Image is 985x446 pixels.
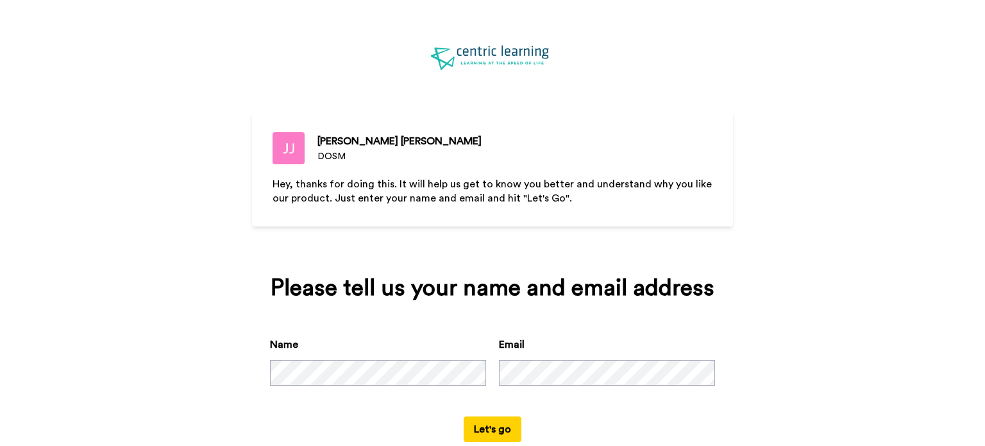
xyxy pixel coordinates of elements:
div: DOSM [317,150,482,163]
img: DOSM [273,132,305,164]
button: Let's go [464,416,521,442]
span: Hey, thanks for doing this. It will help us get to know you better and understand why you like ou... [273,179,714,204]
label: Name [270,337,298,352]
img: https://cdn.bonjoro.com/media/5ef312d6-f3ca-439a-92a0-8b9d0d32de94/27ca63f2-be3b-452c-a603-83f2e8... [422,41,563,71]
div: [PERSON_NAME] [PERSON_NAME] [317,133,482,149]
label: Email [499,337,525,352]
div: Please tell us your name and email address [270,275,715,301]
